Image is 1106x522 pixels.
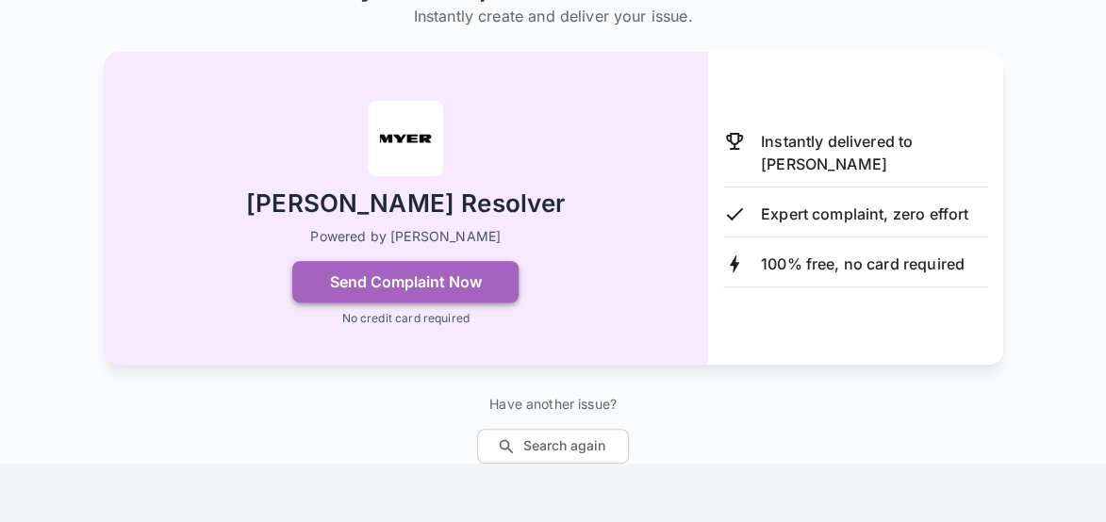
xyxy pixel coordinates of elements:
[341,310,469,327] p: No credit card required
[292,261,519,302] button: Send Complaint Now
[310,227,501,246] p: Powered by [PERSON_NAME]
[761,203,968,225] p: Expert complaint, zero effort
[477,395,629,414] p: Have another issue?
[246,188,565,220] h2: [PERSON_NAME] Resolver
[477,429,629,464] button: Search again
[761,253,965,275] p: 100% free, no card required
[761,130,988,175] p: Instantly delivered to [PERSON_NAME]
[368,101,443,176] img: Myer
[288,3,818,29] h6: Instantly create and deliver your issue.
